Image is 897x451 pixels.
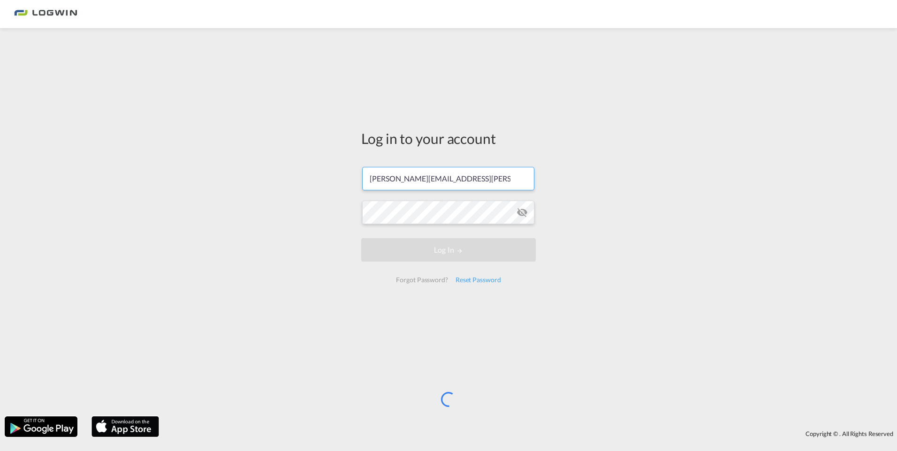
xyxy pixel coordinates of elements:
[361,128,536,148] div: Log in to your account
[362,167,534,190] input: Enter email/phone number
[361,238,536,262] button: LOGIN
[14,4,77,25] img: bc73a0e0d8c111efacd525e4c8ad7d32.png
[4,415,78,438] img: google.png
[91,415,160,438] img: apple.png
[392,271,451,288] div: Forgot Password?
[517,207,528,218] md-icon: icon-eye-off
[164,426,897,442] div: Copyright © . All Rights Reserved
[452,271,505,288] div: Reset Password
